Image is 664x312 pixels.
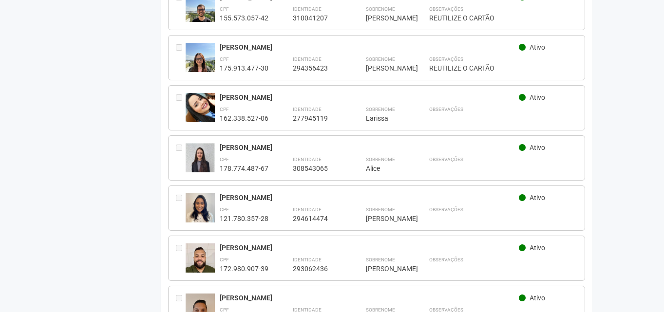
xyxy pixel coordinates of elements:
[186,143,215,176] img: user.jpg
[220,207,229,212] font: CPF
[429,207,463,212] font: Observações
[293,157,322,162] font: Identidade
[220,93,272,101] font: [PERSON_NAME]
[293,56,322,62] font: Identidade
[429,257,463,262] font: Observações
[220,107,229,112] font: CPF
[176,43,186,73] div: Entre em contato com a Administração para solicitar cancelamento ou 2ª via
[429,14,494,22] font: REUTILIZE O CARTÃO
[186,193,215,232] img: user.jpg
[293,14,328,22] font: 310041207
[176,243,186,273] div: Entre em contato com a Administração para solicitar cancelamento ou 2ª via
[366,107,395,112] font: Sobrenome
[220,6,229,12] font: CPF
[220,43,272,51] font: [PERSON_NAME]
[366,157,395,162] font: Sobrenome
[366,257,395,262] font: Sobrenome
[186,43,215,82] img: user.jpg
[429,157,463,162] font: Observações
[429,6,463,12] font: Observações
[530,294,545,302] font: Ativo
[366,14,418,22] font: [PERSON_NAME]
[366,6,395,12] font: Sobrenome
[293,64,328,72] font: 294356423
[220,257,229,262] font: CPF
[220,14,268,22] font: 155.573.057-42
[366,56,395,62] font: Sobrenome
[220,215,268,222] font: 121.780.357-28
[366,207,395,212] font: Sobrenome
[293,265,328,273] font: 293062436
[293,6,322,12] font: Identidade
[220,294,272,302] font: [PERSON_NAME]
[220,114,268,122] font: 162.338.527-06
[176,193,186,223] div: Entre em contato com a Administração para solicitar cancelamento ou 2ª via
[220,56,229,62] font: CPF
[220,165,268,172] font: 178.774.487-67
[293,107,322,112] font: Identidade
[220,265,268,273] font: 172.980.907-39
[293,215,328,222] font: 294614474
[530,244,545,252] font: Ativo
[186,243,215,282] img: user.jpg
[530,144,545,151] font: Ativo
[176,143,186,173] div: Entre em contato com a Administração para solicitar cancelamento ou 2ª via
[293,257,322,262] font: Identidade
[220,244,272,252] font: [PERSON_NAME]
[220,194,272,202] font: [PERSON_NAME]
[429,64,494,72] font: REUTILIZE O CARTÃO
[366,265,418,273] font: [PERSON_NAME]
[293,114,328,122] font: 277945119
[366,215,418,222] font: [PERSON_NAME]
[366,165,380,172] font: Alice
[366,64,418,72] font: [PERSON_NAME]
[429,56,463,62] font: Observações
[366,114,388,122] font: Larissa
[530,43,545,51] font: Ativo
[186,93,215,122] img: user.jpg
[293,207,322,212] font: Identidade
[220,144,272,151] font: [PERSON_NAME]
[530,194,545,202] font: Ativo
[220,157,229,162] font: CPF
[429,107,463,112] font: Observações
[530,93,545,101] font: Ativo
[293,165,328,172] font: 308543065
[220,64,268,72] font: 175.913.477-30
[176,93,186,123] div: Entre em contato com a Administração para solicitar cancelamento ou 2ª via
